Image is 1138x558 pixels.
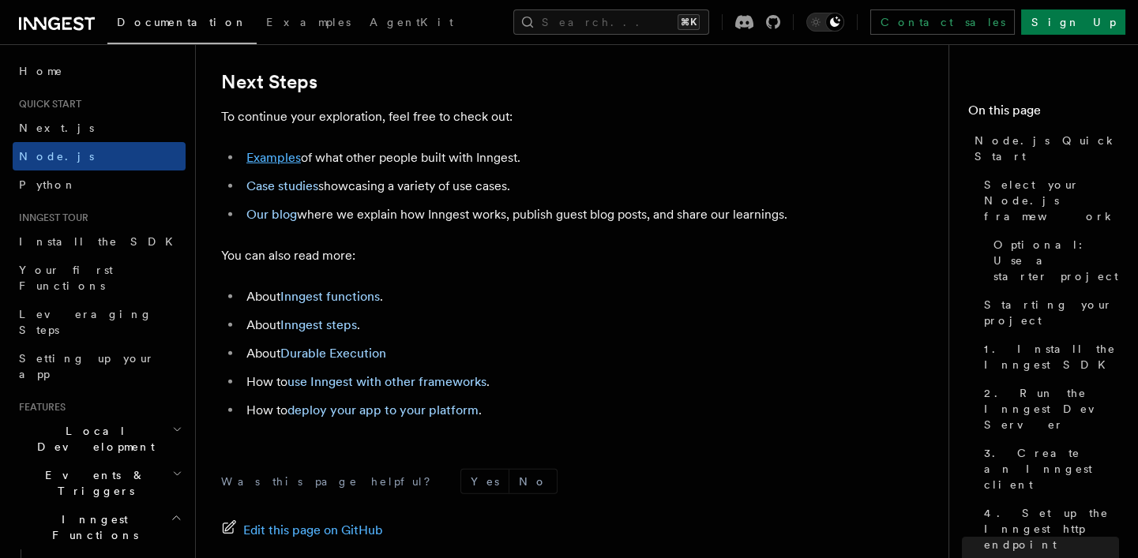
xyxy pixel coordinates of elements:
[987,230,1119,290] a: Optional: Use a starter project
[19,308,152,336] span: Leveraging Steps
[19,122,94,134] span: Next.js
[243,519,383,541] span: Edit this page on GitHub
[242,399,853,421] li: How to .
[246,178,318,193] a: Case studies
[678,14,700,30] kbd: ⌘K
[978,379,1119,439] a: 2. Run the Inngest Dev Server
[13,423,172,455] span: Local Development
[13,467,172,499] span: Events & Triggers
[509,470,557,493] button: No
[242,343,853,365] li: About
[13,98,81,110] span: Quick start
[13,114,186,142] a: Next.js
[513,9,709,35] button: Search...⌘K
[978,290,1119,335] a: Starting your project
[984,505,1119,552] span: 4. Set up the Inngest http endpoint
[13,256,186,300] a: Your first Functions
[13,461,186,505] button: Events & Triggers
[978,335,1119,379] a: 1. Install the Inngest SDK
[870,9,1015,35] a: Contact sales
[117,16,247,28] span: Documentation
[984,297,1119,328] span: Starting your project
[993,237,1119,284] span: Optional: Use a starter project
[257,5,360,43] a: Examples
[287,403,479,418] a: deploy your app to your platform
[13,300,186,344] a: Leveraging Steps
[242,175,853,197] li: showcasing a variety of use cases.
[13,57,186,85] a: Home
[19,63,63,79] span: Home
[280,346,386,361] a: Durable Execution
[221,106,853,128] p: To continue your exploration, feel free to check out:
[19,264,113,292] span: Your first Functions
[19,352,155,380] span: Setting up your app
[266,16,351,28] span: Examples
[13,401,66,414] span: Features
[246,207,297,222] a: Our blog
[360,5,463,43] a: AgentKit
[221,474,441,489] p: Was this page helpful?
[242,314,853,336] li: About .
[13,170,186,199] a: Python
[19,150,94,163] span: Node.js
[975,133,1119,164] span: Node.js Quick Start
[1021,9,1125,35] a: Sign Up
[978,170,1119,230] a: Select your Node.js framework
[968,101,1119,126] h4: On this page
[280,289,380,304] a: Inngest functions
[242,147,853,169] li: of what other people built with Inngest.
[13,227,186,256] a: Install the SDK
[221,71,317,93] a: Next Steps
[280,317,357,332] a: Inngest steps
[968,126,1119,170] a: Node.js Quick Start
[461,470,509,493] button: Yes
[13,344,186,388] a: Setting up your app
[13,212,88,224] span: Inngest tour
[242,204,853,226] li: where we explain how Inngest works, publish guest blog posts, and share our learnings.
[984,177,1119,224] span: Select your Node.js framework
[221,519,383,541] a: Edit this page on GitHub
[13,505,186,549] button: Inngest Functions
[978,439,1119,499] a: 3. Create an Inngest client
[246,150,301,165] a: Examples
[370,16,453,28] span: AgentKit
[221,245,853,267] p: You can also read more:
[806,13,844,32] button: Toggle dark mode
[984,341,1119,373] span: 1. Install the Inngest SDK
[13,417,186,461] button: Local Development
[984,385,1119,433] span: 2. Run the Inngest Dev Server
[13,511,171,543] span: Inngest Functions
[107,5,257,44] a: Documentation
[242,286,853,308] li: About .
[19,235,182,248] span: Install the SDK
[13,142,186,170] a: Node.js
[19,178,77,191] span: Python
[984,445,1119,492] span: 3. Create an Inngest client
[242,371,853,393] li: How to .
[287,374,486,389] a: use Inngest with other frameworks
